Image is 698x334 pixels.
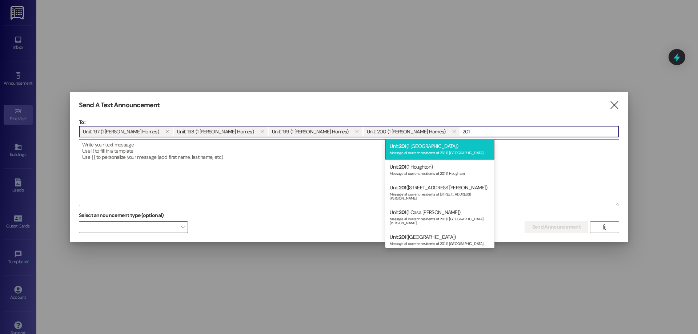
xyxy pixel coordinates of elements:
i:  [602,224,607,230]
button: Send Announcement [525,221,588,233]
div: Unit: (1 Casa [PERSON_NAME]) [385,205,494,230]
span: Unit: 199 (1 Ballinger Homes) [272,127,349,136]
h3: Send A Text Announcement [79,101,160,109]
span: Unit: 200 (1 Ballinger Homes) [367,127,446,136]
div: Unit: (1 Houghton) [385,160,494,180]
div: Unit: ([STREET_ADDRESS][PERSON_NAME]) [385,180,494,205]
input: Type to select the units, buildings, or communities you want to message. (e.g. 'Unit 1A', 'Buildi... [460,126,619,137]
span: 201 [399,164,406,170]
button: Unit: 200 (1 Ballinger Homes) [449,127,460,136]
button: Unit: 199 (1 Ballinger Homes) [352,127,362,136]
span: Send Announcement [532,223,581,231]
div: Message all current residents of 201 (1 [GEOGRAPHIC_DATA][PERSON_NAME] [390,215,490,225]
span: Unit: 198 (1 Ballinger Homes) [177,127,254,136]
i:  [165,129,169,134]
div: Message all current residents of 201 (1 [GEOGRAPHIC_DATA] [390,240,490,246]
label: Select announcement type (optional) [79,210,164,221]
button: Unit: 198 (1 Ballinger Homes) [257,127,268,136]
span: Unit: 197 (1 Ballinger Homes) [83,127,159,136]
i:  [452,129,456,134]
span: 201 [399,143,406,149]
i:  [609,101,619,109]
div: Unit: (1 [GEOGRAPHIC_DATA]) [385,139,494,160]
p: To: [79,118,619,126]
div: Message all current residents of [STREET_ADDRESS][PERSON_NAME] [390,190,490,201]
i:  [355,129,359,134]
div: Message all current residents of 201 (1 Houghton [390,170,490,176]
span: 201 [399,209,406,216]
i:  [260,129,264,134]
span: 201 [399,184,406,191]
div: Unit: ([GEOGRAPHIC_DATA]) [385,230,494,250]
span: 201 [399,234,406,240]
button: Unit: 197 (1 Ballinger Homes) [162,127,173,136]
div: Message all current residents of 201 (1 [GEOGRAPHIC_DATA] [390,149,490,155]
